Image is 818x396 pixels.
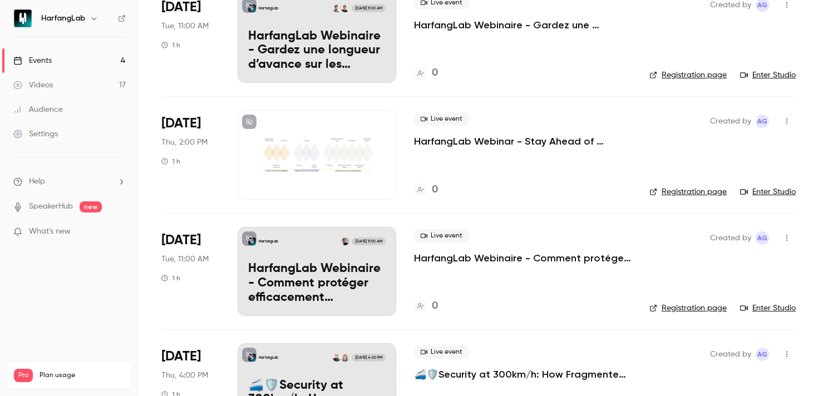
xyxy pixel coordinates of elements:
[40,371,125,380] span: Plan usage
[414,229,469,242] span: Live event
[414,66,438,81] a: 0
[756,348,769,361] span: Alexandre Gestat
[414,368,632,381] a: 🚄🛡️Security at 300km/h: How Fragmented Endpoint Strategies Derail Attack Surface Management ?
[432,182,438,197] h4: 0
[29,176,45,187] span: Help
[414,345,469,359] span: Live event
[41,13,85,24] h6: HarfangLab
[352,237,385,245] span: [DATE] 11:00 AM
[259,355,278,360] p: HarfangLab
[161,137,208,148] span: Thu, 2:00 PM
[13,104,63,115] div: Audience
[13,176,126,187] li: help-dropdown-opener
[710,231,751,245] span: Created by
[161,254,209,265] span: Tue, 11:00 AM
[161,227,220,316] div: Oct 21 Tue, 11:00 AM (Europe/Paris)
[248,29,386,72] p: HarfangLab Webinaire - Gardez une longueur d’avance sur les menaces avec HarfangLab Scout
[414,18,632,32] a: HarfangLab Webinaire - Gardez une longueur d’avance sur les menaces avec HarfangLab Scout
[29,201,73,212] a: SpeakerHub
[710,348,751,361] span: Created by
[333,354,341,362] img: Anouck Teiller
[161,41,180,49] div: 1 h
[161,348,201,365] span: [DATE]
[161,21,209,32] span: Tue, 11:00 AM
[432,66,438,81] h4: 0
[161,157,180,166] div: 1 h
[341,4,349,12] img: Alexandre Gestat
[757,348,767,361] span: AG
[740,186,796,197] a: Enter Studio
[112,227,126,237] iframe: Noticeable Trigger
[248,262,386,305] p: HarfangLab Webinaire - Comment protéger efficacement l’enseignement supérieur contre les cyberatt...
[740,303,796,314] a: Enter Studio
[341,354,349,362] img: Allie Mellen
[341,237,349,245] img: Florian Le Roux
[14,9,32,27] img: HarfangLab
[740,70,796,81] a: Enter Studio
[649,186,727,197] a: Registration page
[238,227,396,316] a: HarfangLab Webinaire - Comment protéger efficacement l’enseignement supérieur contre les cyberatt...
[161,231,201,249] span: [DATE]
[352,4,385,12] span: [DATE] 11:00 AM
[756,115,769,128] span: Alexandre Gestat
[13,128,58,140] div: Settings
[414,299,438,314] a: 0
[161,110,220,199] div: Oct 9 Thu, 2:00 PM (Europe/Paris)
[649,303,727,314] a: Registration page
[161,370,208,381] span: Thu, 4:00 PM
[80,201,102,212] span: new
[414,182,438,197] a: 0
[710,115,751,128] span: Created by
[649,70,727,81] a: Registration page
[259,6,278,11] p: HarfangLab
[161,274,180,283] div: 1 h
[29,226,71,237] span: What's new
[14,369,33,382] span: Pro
[432,299,438,314] h4: 0
[414,112,469,126] span: Live event
[13,80,53,91] div: Videos
[352,354,385,362] span: [DATE] 4:00 PM
[757,115,767,128] span: AG
[756,231,769,245] span: Alexandre Gestat
[414,251,632,265] a: HarfangLab Webinaire - Comment protéger efficacement l’enseignement supérieur contre les cyberatt...
[757,231,767,245] span: AG
[333,4,341,12] img: Guillaume Ruty
[259,239,278,244] p: HarfangLab
[161,115,201,132] span: [DATE]
[414,135,632,148] a: HarfangLab Webinar - Stay Ahead of Threats with HarfangLab Scout
[13,55,52,66] div: Events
